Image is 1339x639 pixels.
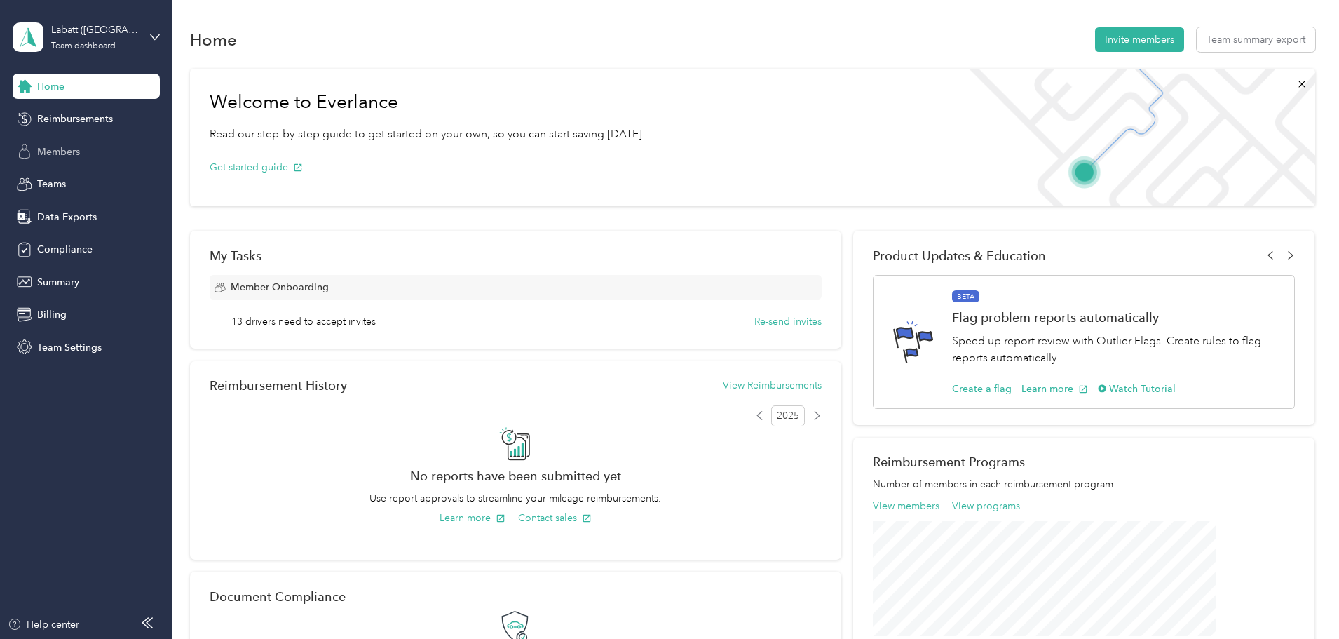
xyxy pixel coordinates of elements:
[873,477,1295,492] p: Number of members in each reimbursement program.
[37,210,97,224] span: Data Exports
[440,511,505,525] button: Learn more
[955,69,1314,206] img: Welcome to everlance
[952,499,1020,513] button: View programs
[771,405,805,426] span: 2025
[37,340,102,355] span: Team Settings
[190,32,237,47] h1: Home
[1095,27,1184,52] button: Invite members
[37,177,66,191] span: Teams
[37,307,67,322] span: Billing
[8,617,79,632] button: Help center
[37,79,64,94] span: Home
[952,290,979,303] span: BETA
[1197,27,1315,52] button: Team summary export
[952,310,1279,325] h1: Flag problem reports automatically
[210,126,645,143] p: Read our step-by-step guide to get started on your own, so you can start saving [DATE].
[210,469,822,483] h2: No reports have been submitted yet
[1098,382,1176,396] button: Watch Tutorial
[210,589,346,604] h2: Document Compliance
[37,275,79,290] span: Summary
[37,242,93,257] span: Compliance
[210,160,303,175] button: Get started guide
[952,332,1279,367] p: Speed up report review with Outlier Flags. Create rules to flag reports automatically.
[723,378,822,393] button: View Reimbursements
[873,499,939,513] button: View members
[210,491,822,506] p: Use report approvals to streamline your mileage reimbursements.
[210,91,645,114] h1: Welcome to Everlance
[952,382,1012,396] button: Create a flag
[210,378,347,393] h2: Reimbursement History
[873,455,1295,469] h2: Reimbursement Programs
[51,22,139,37] div: Labatt ([GEOGRAPHIC_DATA])
[1021,382,1088,396] button: Learn more
[518,511,592,525] button: Contact sales
[51,42,116,51] div: Team dashboard
[754,314,822,329] button: Re-send invites
[873,248,1046,263] span: Product Updates & Education
[231,280,329,295] span: Member Onboarding
[210,248,822,263] div: My Tasks
[231,314,376,329] span: 13 drivers need to accept invites
[37,112,113,126] span: Reimbursements
[37,144,80,159] span: Members
[1260,560,1339,639] iframe: Everlance-gr Chat Button Frame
